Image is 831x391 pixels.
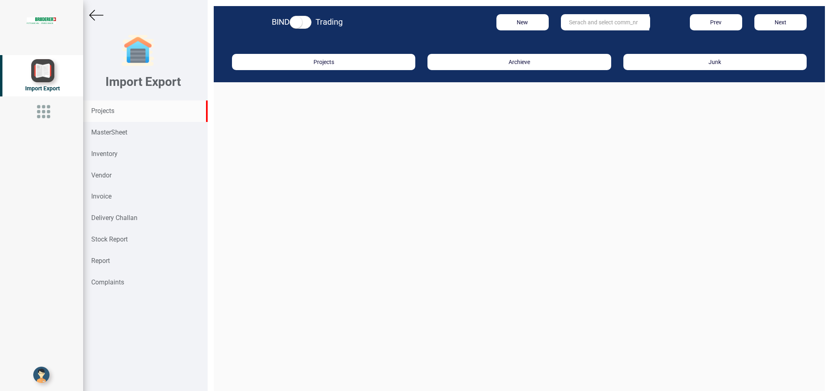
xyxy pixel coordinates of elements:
strong: Trading [316,17,343,27]
input: Serach and select comm_nr [561,14,649,30]
strong: Stock Report [91,235,128,243]
button: Junk [623,54,807,70]
strong: MasterSheet [91,128,127,136]
strong: Inventory [91,150,118,158]
img: garage-closed.png [122,34,154,67]
strong: Projects [91,107,114,115]
strong: Invoice [91,192,112,200]
button: Archieve [427,54,611,70]
button: Prev [690,14,742,30]
strong: Vendor [91,171,112,179]
strong: Delivery Challan [91,214,137,222]
strong: Report [91,257,110,265]
span: Import Export [25,85,60,92]
button: Next [754,14,807,30]
button: Projects [232,54,415,70]
strong: Complaints [91,278,124,286]
strong: BIND [272,17,290,27]
button: New [496,14,549,30]
b: Import Export [105,75,181,89]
